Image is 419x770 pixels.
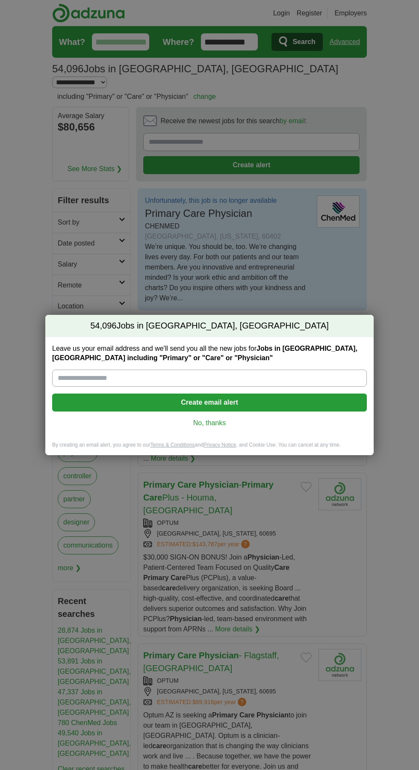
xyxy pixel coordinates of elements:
a: Privacy Notice [204,442,236,448]
span: 54,096 [90,320,116,332]
button: Create email alert [52,394,367,412]
a: Terms & Conditions [150,442,195,448]
h2: Jobs in [GEOGRAPHIC_DATA], [GEOGRAPHIC_DATA] [45,315,374,337]
strong: Jobs in [GEOGRAPHIC_DATA], [GEOGRAPHIC_DATA] including "Primary" or "Care" or "Physician" [52,345,357,361]
a: No, thanks [59,418,360,428]
label: Leave us your email address and we'll send you all the new jobs for [52,344,367,363]
div: By creating an email alert, you agree to our and , and Cookie Use. You can cancel at any time. [45,441,374,456]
